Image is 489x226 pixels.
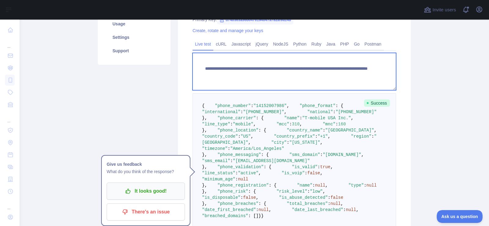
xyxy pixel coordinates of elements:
span: : [312,183,315,188]
span: : [333,109,336,114]
span: "phone_breaches" [217,201,258,206]
span: "[GEOGRAPHIC_DATA]" [325,128,374,133]
span: "country_code" [202,134,238,139]
span: : [230,122,233,127]
span: "phone_risk" [217,189,248,194]
span: : [] [248,213,259,218]
a: Java [324,39,338,49]
span: "breached_domains" [202,213,248,218]
button: There's an issue [107,203,185,220]
span: "phone_location" [217,128,258,133]
span: , [323,189,325,194]
a: Live test [193,39,213,49]
a: Settings [105,31,163,44]
span: "14152007986" [253,103,287,108]
span: "is_abuse_detected" [279,195,328,200]
span: , [351,116,353,120]
span: "phone_format" [300,103,336,108]
span: null [346,207,356,212]
span: "phone_carrier" [217,116,256,120]
span: , [374,128,377,133]
span: false [307,171,320,176]
span: 160 [338,122,346,127]
span: "mnc" [323,122,336,127]
span: 310 [292,122,300,127]
span: "is_voip" [281,171,305,176]
span: "phone_messaging" [217,152,261,157]
span: : [287,140,289,145]
span: { [202,103,204,108]
span: , [251,134,253,139]
span: false [330,195,343,200]
span: , [248,140,251,145]
p: It looks good! [111,186,180,196]
span: }, [202,201,207,206]
span: : { [336,103,343,108]
span: "mobile" [233,122,253,127]
a: NodeJS [270,39,291,49]
a: Create, rotate and manage your keys [193,28,263,33]
span: , [269,207,271,212]
div: ... [5,198,15,210]
span: : [228,146,230,151]
span: : { [261,152,269,157]
span: : { [248,189,256,194]
span: }, [202,189,207,194]
span: : { [264,165,271,169]
span: "national" [307,109,333,114]
span: "[EMAIL_ADDRESS][DOMAIN_NAME]" [233,158,310,163]
a: cURL [213,39,229,49]
span: }, [202,116,207,120]
span: "timezone" [202,146,228,151]
p: What do you think of the response? [107,168,185,175]
a: Go [351,39,362,49]
span: null [259,207,269,212]
span: "phone_validation" [217,165,263,169]
span: d74b363a36b0476194b47a782af9a14b [217,15,293,24]
span: , [330,165,333,169]
span: Invite users [432,6,456,13]
p: There's an issue [111,207,180,217]
div: ... [5,111,15,124]
span: "sms_email" [202,158,230,163]
h1: Give us feedback [107,161,185,168]
span: "minimum_age" [202,177,235,182]
span: : [320,152,323,157]
span: : { [256,116,263,120]
iframe: Toggle Customer Support [437,210,483,223]
span: , [325,183,328,188]
span: : [307,189,310,194]
span: Success [364,99,390,107]
button: Invite users [423,5,457,15]
span: }, [202,128,207,133]
span: , [356,207,358,212]
span: "[PHONE_NUMBER]" [243,109,284,114]
span: "region" [351,134,371,139]
span: "T-mobile USA Inc." [302,116,351,120]
span: , [287,103,289,108]
span: "[DOMAIN_NAME]" [323,152,361,157]
span: "[PHONE_NUMBER]" [336,109,377,114]
span: : [323,128,325,133]
span: "active" [238,171,259,176]
span: }, [202,183,207,188]
span: : [230,158,233,163]
span: "date_first_breached" [202,207,256,212]
span: "name" [297,183,312,188]
span: : [364,183,366,188]
div: Primary Key: [193,17,396,23]
span: : [256,207,258,212]
span: : [241,109,243,114]
span: : [318,165,320,169]
span: "risk_level" [277,189,307,194]
span: true [320,165,331,169]
span: null [330,201,341,206]
span: : [372,134,374,139]
span: "low" [310,189,323,194]
span: "US" [241,134,251,139]
span: : [328,195,330,200]
span: , [284,109,287,114]
span: : [305,171,307,176]
span: "[US_STATE]" [289,140,320,145]
span: : [336,122,338,127]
